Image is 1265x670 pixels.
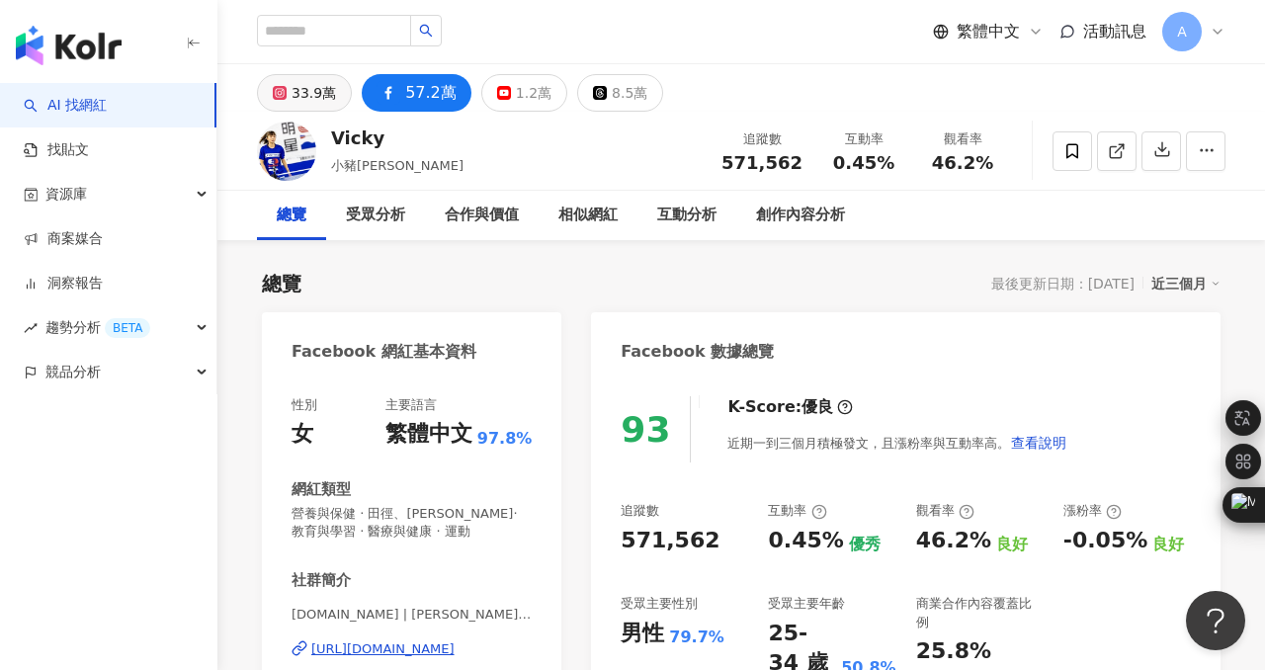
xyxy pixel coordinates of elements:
div: 女 [292,419,313,450]
div: 商業合作內容覆蓋比例 [916,595,1044,630]
div: 33.9萬 [292,79,336,107]
span: 資源庫 [45,172,87,216]
div: 繁體中文 [385,419,472,450]
div: [URL][DOMAIN_NAME] [311,640,455,658]
div: 創作內容分析 [756,204,845,227]
button: 8.5萬 [577,74,663,112]
a: searchAI 找網紅 [24,96,107,116]
div: 571,562 [621,526,719,556]
a: [URL][DOMAIN_NAME] [292,640,532,658]
div: Vicky [331,126,464,150]
span: A [1177,21,1187,42]
div: 1.2萬 [516,79,551,107]
div: -0.05% [1063,526,1147,556]
div: 總覽 [277,204,306,227]
span: 競品分析 [45,350,101,394]
div: 性別 [292,396,317,414]
div: 優良 [801,396,833,418]
span: 營養與保健 · 田徑、[PERSON_NAME]· 教育與學習 · 醫療與健康 · 運動 [292,505,532,541]
button: 33.9萬 [257,74,352,112]
div: 良好 [1152,534,1184,555]
div: 網紅類型 [292,479,351,500]
div: 46.2% [916,526,991,556]
div: 25.8% [916,636,991,667]
div: 相似網紅 [558,204,618,227]
div: 受眾主要性別 [621,595,698,613]
div: 總覽 [262,270,301,297]
div: K-Score : [727,396,853,418]
button: 查看說明 [1010,423,1067,462]
div: Facebook 數據總覽 [621,341,774,363]
span: rise [24,321,38,335]
span: 活動訊息 [1083,22,1146,41]
span: 小豬[PERSON_NAME] [331,158,464,173]
div: 追蹤數 [721,129,802,149]
div: 受眾主要年齡 [768,595,845,613]
span: search [419,24,433,38]
span: 繁體中文 [957,21,1020,42]
div: 受眾分析 [346,204,405,227]
span: 46.2% [932,153,993,173]
div: BETA [105,318,150,338]
span: 97.8% [477,428,533,450]
div: Facebook 網紅基本資料 [292,341,476,363]
div: 近期一到三個月積極發文，且漲粉率與互動率高。 [727,423,1067,462]
button: 1.2萬 [481,74,567,112]
div: 社群簡介 [292,570,351,591]
div: 觀看率 [916,502,974,520]
a: 商案媒合 [24,229,103,249]
div: 追蹤數 [621,502,659,520]
img: KOL Avatar [257,122,316,181]
div: 互動率 [826,129,901,149]
iframe: Help Scout Beacon - Open [1186,591,1245,650]
div: 良好 [996,534,1028,555]
span: 0.45% [833,153,894,173]
button: 57.2萬 [362,74,471,112]
span: [DOMAIN_NAME] | [PERSON_NAME]豬 | [DOMAIN_NAME] [292,606,532,624]
div: 觀看率 [925,129,1000,149]
div: 93 [621,409,670,450]
span: 查看說明 [1011,435,1066,451]
a: 洞察報告 [24,274,103,293]
div: 男性 [621,619,664,649]
span: 571,562 [721,152,802,173]
div: 漲粉率 [1063,502,1122,520]
div: 合作與價值 [445,204,519,227]
img: logo [16,26,122,65]
div: 優秀 [849,534,881,555]
span: 趨勢分析 [45,305,150,350]
a: 找貼文 [24,140,89,160]
div: 互動分析 [657,204,717,227]
div: 最後更新日期：[DATE] [991,276,1135,292]
div: 57.2萬 [405,79,457,107]
div: 主要語言 [385,396,437,414]
div: 近三個月 [1151,271,1221,296]
div: 0.45% [768,526,843,556]
div: 79.7% [669,627,724,648]
div: 8.5萬 [612,79,647,107]
div: 互動率 [768,502,826,520]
